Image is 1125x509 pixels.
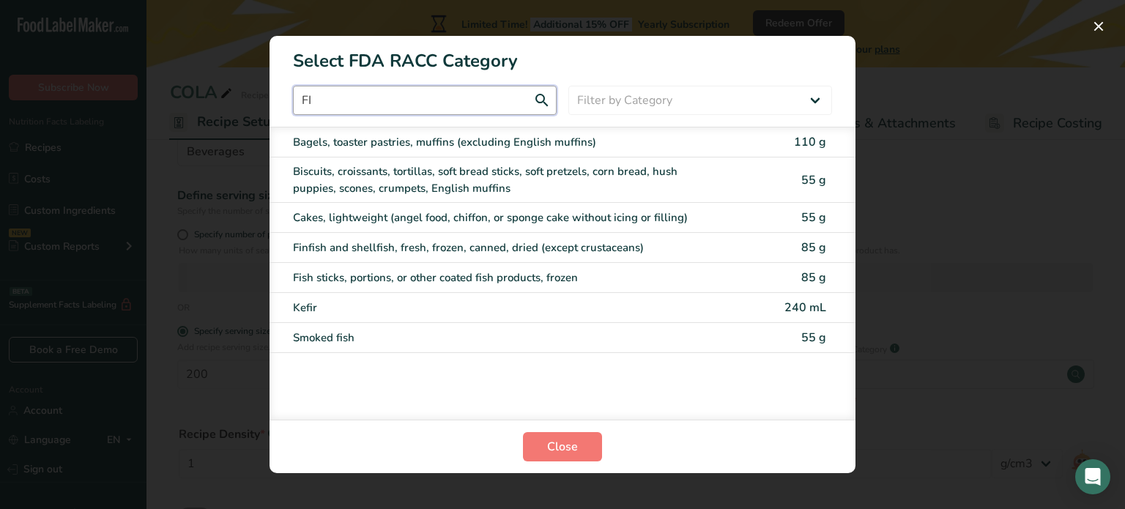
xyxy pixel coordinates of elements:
[523,432,602,461] button: Close
[293,300,709,316] div: Kefir
[784,300,826,316] span: 240 mL
[293,330,709,346] div: Smoked fish
[293,209,709,226] div: Cakes, lightweight (angel food, chiffon, or sponge cake without icing or filling)
[293,163,709,196] div: Biscuits, croissants, tortillas, soft bread sticks, soft pretzels, corn bread, hush puppies, scon...
[794,134,826,150] span: 110 g
[293,239,709,256] div: Finfish and shellfish, fresh, frozen, canned, dried (except crustaceans)
[1075,459,1110,494] div: Open Intercom Messenger
[801,209,826,226] span: 55 g
[293,134,709,151] div: Bagels, toaster pastries, muffins (excluding English muffins)
[801,270,826,286] span: 85 g
[801,239,826,256] span: 85 g
[270,36,855,74] h1: Select FDA RACC Category
[547,438,578,456] span: Close
[293,270,709,286] div: Fish sticks, portions, or other coated fish products, frozen
[801,172,826,188] span: 55 g
[801,330,826,346] span: 55 g
[293,86,557,115] input: Type here to start searching..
